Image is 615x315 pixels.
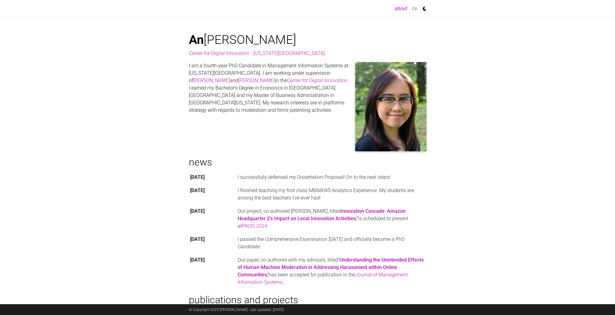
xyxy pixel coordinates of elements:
td: I passed the Comprehensive Examination [DATE] and officially become a PhD Candidate. [236,233,426,254]
th: [DATE] [189,184,236,204]
img: prof_pic.jpg [355,62,426,151]
th: [DATE] [189,254,236,289]
a: [PERSON_NAME] [193,78,230,83]
a: [PERSON_NAME] [238,78,275,83]
a: about [392,2,410,15]
a: news [189,156,212,168]
a: Center for Digital Innovation [287,78,347,83]
a: publications and projects [189,294,298,306]
td: I successfully defensed my Dissertation Proposal! On to the next steps! [236,170,426,184]
td: Our project, co-authored [PERSON_NAME], titled is scheduled to present at . [236,205,426,233]
td: I finished teaching my first class MBA8045-Analytics Experience. My students are among the best t... [236,184,426,204]
a: Center for Digital Innovation - [US_STATE][GEOGRAPHIC_DATA] [189,50,325,56]
div: © Copyright 2025 [PERSON_NAME]. Last updated: [DATE]. [184,304,431,315]
h1: [PERSON_NAME] [189,32,426,47]
td: Our paper, co-authored with my advisors, titled has been accepted for publication in the . [236,254,426,289]
p: I am a fourth-year PhD Candidate in Management Information Systems at [US_STATE][GEOGRAPHIC_DATA]... [189,62,426,114]
span: An [189,32,204,47]
a: cv [410,2,420,15]
th: [DATE] [189,233,236,254]
th: [DATE] [189,205,236,233]
th: [DATE] [189,170,236,184]
p: . [189,50,426,57]
a: PACIS 2024 [242,223,267,229]
a: ‘Understanding the Unintended Effects of Human-Machine Moderation in Addressing Harassment within... [238,257,424,278]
